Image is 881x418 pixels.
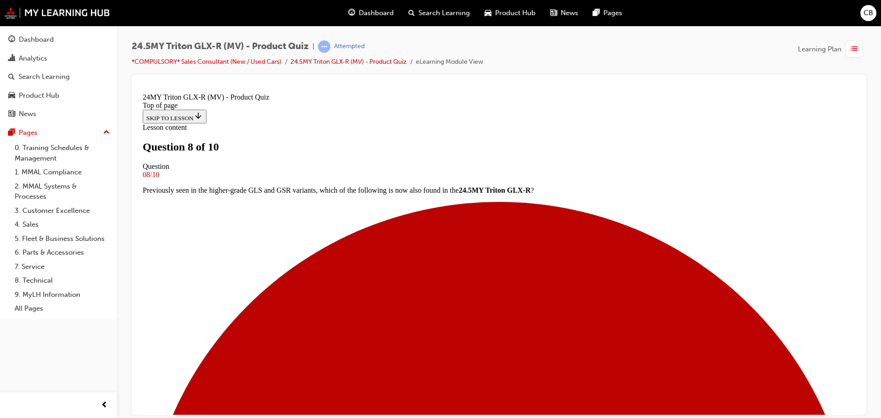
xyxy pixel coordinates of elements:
[4,34,48,42] span: Lesson content
[585,4,630,22] a: pages-iconPages
[348,7,355,19] span: guage-icon
[19,109,36,119] div: News
[132,58,281,66] a: *COMPULSORY* Sales Consultant (New / Used Cars)
[8,92,15,100] span: car-icon
[4,20,67,34] button: SKIP TO LESSON
[8,129,15,137] span: pages-icon
[485,7,491,19] span: car-icon
[860,5,876,21] button: CB
[11,260,113,274] a: 7. Service
[11,245,113,260] a: 6. Parts & Accessories
[19,53,47,64] div: Analytics
[4,106,113,123] a: News
[4,73,716,81] div: Question
[543,4,585,22] a: news-iconNews
[8,55,15,63] span: chart-icon
[334,42,365,51] div: Attempted
[4,12,716,20] div: Top of page
[798,40,866,58] button: Learning Plan
[4,31,113,48] a: Dashboard
[8,36,15,44] span: guage-icon
[11,217,113,232] a: 4. Sales
[312,41,314,52] span: |
[341,4,401,22] a: guage-iconDashboard
[550,7,557,19] span: news-icon
[19,128,38,138] div: Pages
[18,72,70,82] div: Search Learning
[11,273,113,288] a: 8. Technical
[11,232,113,246] a: 5. Fleet & Business Solutions
[593,7,600,19] span: pages-icon
[408,7,415,19] span: search-icon
[4,97,716,105] p: Previously seen in the higher-grade GLS and GSR variants, which of the following is now also foun...
[8,110,15,118] span: news-icon
[4,124,113,141] button: Pages
[5,7,110,19] img: mmal
[851,44,858,55] span: list-icon
[290,58,407,66] a: 24.5MY Triton GLX-R (MV) - Product Quiz
[11,141,113,165] a: 0. Training Schedules & Management
[11,165,113,179] a: 1. MMAL Compliance
[864,8,873,18] span: CB
[11,301,113,316] a: All Pages
[318,40,330,53] span: learningRecordVerb_ATTEMPT-icon
[19,34,54,45] div: Dashboard
[11,288,113,302] a: 9. MyLH Information
[4,29,113,124] button: DashboardAnalyticsSearch LearningProduct HubNews
[11,204,113,218] a: 3. Customer Excellence
[4,51,716,64] h1: Question 8 of 10
[4,68,113,85] a: Search Learning
[4,81,716,89] div: 08/10
[603,8,622,18] span: Pages
[11,179,113,204] a: 2. MMAL Systems & Processes
[19,90,59,101] div: Product Hub
[798,44,842,55] span: Learning Plan
[101,400,108,411] span: prev-icon
[495,8,535,18] span: Product Hub
[4,50,113,67] a: Analytics
[477,4,543,22] a: car-iconProduct Hub
[416,57,483,67] li: eLearning Module View
[401,4,477,22] a: search-iconSearch Learning
[4,87,113,104] a: Product Hub
[132,41,309,52] span: 24.5MY Triton GLX-R (MV) - Product Quiz
[418,8,470,18] span: Search Learning
[8,73,15,81] span: search-icon
[4,4,716,12] div: 24MY Triton GLX-R (MV) - Product Quiz
[7,25,64,32] span: SKIP TO LESSON
[561,8,578,18] span: News
[103,127,110,139] span: up-icon
[359,8,394,18] span: Dashboard
[320,97,392,105] strong: 24.5MY Triton GLX-R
